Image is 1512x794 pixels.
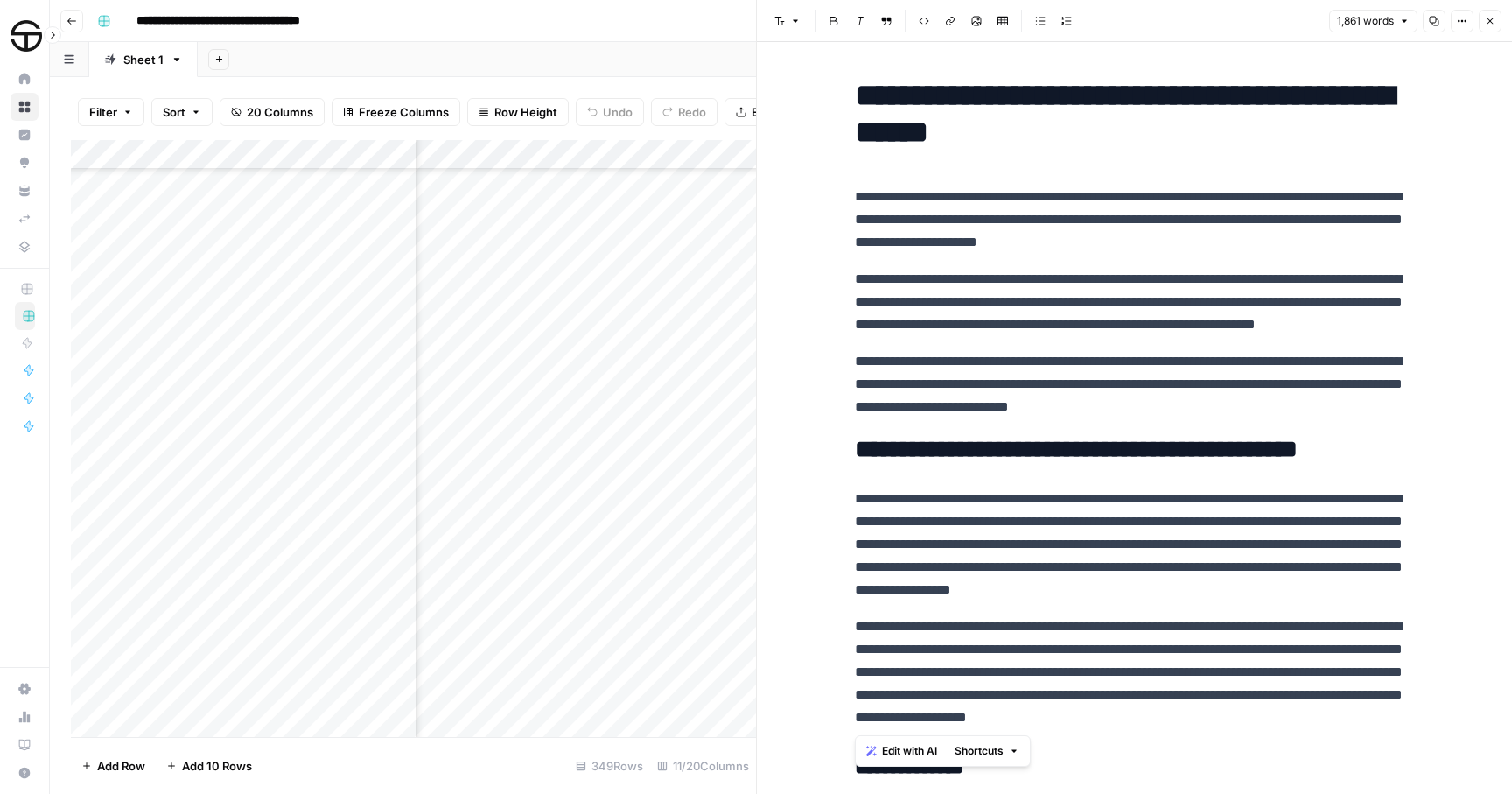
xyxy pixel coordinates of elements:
span: Redo [678,103,706,121]
button: Add 10 Rows [156,752,262,780]
button: 1,861 words [1329,10,1417,32]
a: Usage [10,703,38,731]
button: Redo [651,98,717,126]
span: 20 Columns [247,103,313,121]
button: Help + Support [10,759,38,787]
span: Shortcuts [955,743,1004,759]
a: Settings [10,675,38,703]
button: Row Height [467,98,569,126]
button: Freeze Columns [332,98,460,126]
a: Home [10,65,38,93]
a: Opportunities [10,149,38,177]
button: Undo [576,98,644,126]
span: Freeze Columns [359,103,449,121]
button: 20 Columns [220,98,325,126]
div: Sheet 1 [123,51,164,68]
a: Syncs [10,205,38,233]
span: Edit with AI [882,743,937,759]
span: Undo [603,103,633,121]
a: Browse [10,93,38,121]
button: Edit with AI [859,740,944,762]
button: Filter [78,98,144,126]
button: Sort [151,98,213,126]
a: Your Data [10,177,38,205]
button: Add Row [71,752,156,780]
div: 11/20 Columns [650,752,756,780]
button: Workspace: SimpleTire [10,14,38,58]
span: Filter [89,103,117,121]
button: Export CSV [724,98,825,126]
span: Sort [163,103,185,121]
div: 349 Rows [569,752,650,780]
a: Sheet 1 [89,42,198,77]
a: Data Library [10,233,38,261]
img: SimpleTire Logo [10,20,42,52]
button: Shortcuts [948,740,1026,762]
span: Add 10 Rows [182,757,252,775]
a: Learning Hub [10,731,38,759]
a: Insights [10,121,38,149]
span: 1,861 words [1337,13,1394,29]
span: Row Height [494,103,557,121]
span: Add Row [97,757,145,775]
